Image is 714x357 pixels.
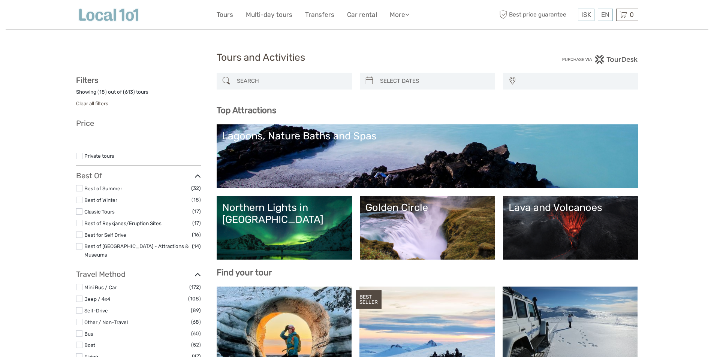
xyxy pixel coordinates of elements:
[84,153,114,159] a: Private tours
[629,11,635,18] span: 0
[84,220,162,226] a: Best of Reykjanes/Eruption Sites
[222,202,346,254] a: Northern Lights in [GEOGRAPHIC_DATA]
[76,171,201,180] h3: Best Of
[76,6,141,24] img: Local 101
[498,9,576,21] span: Best price guarantee
[76,119,201,128] h3: Price
[377,75,491,88] input: SELECT DATES
[84,209,115,215] a: Classic Tours
[217,105,276,115] b: Top Attractions
[125,88,133,96] label: 613
[76,76,98,85] strong: Filters
[84,185,122,191] a: Best of Summer
[222,130,633,182] a: Lagoons, Nature Baths and Spas
[192,219,201,227] span: (17)
[581,11,591,18] span: ISK
[76,88,201,100] div: Showing ( ) out of ( ) tours
[347,9,377,20] a: Car rental
[356,290,382,309] div: BEST SELLER
[76,100,108,106] a: Clear all filters
[217,9,233,20] a: Tours
[222,130,633,142] div: Lagoons, Nature Baths and Spas
[217,52,498,64] h1: Tours and Activities
[84,342,95,348] a: Boat
[192,196,201,204] span: (18)
[191,184,201,193] span: (32)
[246,9,292,20] a: Multi-day tours
[191,318,201,326] span: (68)
[222,202,346,226] div: Northern Lights in [GEOGRAPHIC_DATA]
[84,197,117,203] a: Best of Winter
[192,242,201,251] span: (14)
[509,202,633,254] a: Lava and Volcanoes
[234,75,348,88] input: SEARCH
[84,296,110,302] a: Jeep / 4x4
[84,331,93,337] a: Bus
[188,294,201,303] span: (108)
[365,202,489,254] a: Golden Circle
[84,284,117,290] a: Mini Bus / Car
[84,243,189,258] a: Best of [GEOGRAPHIC_DATA] - Attractions & Museums
[217,267,272,278] b: Find your tour
[84,319,128,325] a: Other / Non-Travel
[84,308,108,314] a: Self-Drive
[99,88,105,96] label: 18
[305,9,334,20] a: Transfers
[192,207,201,216] span: (17)
[84,232,126,238] a: Best for Self Drive
[191,341,201,349] span: (52)
[192,230,201,239] span: (16)
[191,306,201,315] span: (89)
[76,270,201,279] h3: Travel Method
[509,202,633,214] div: Lava and Volcanoes
[191,329,201,338] span: (60)
[189,283,201,291] span: (172)
[598,9,613,21] div: EN
[562,55,638,64] img: PurchaseViaTourDesk.png
[390,9,409,20] a: More
[365,202,489,214] div: Golden Circle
